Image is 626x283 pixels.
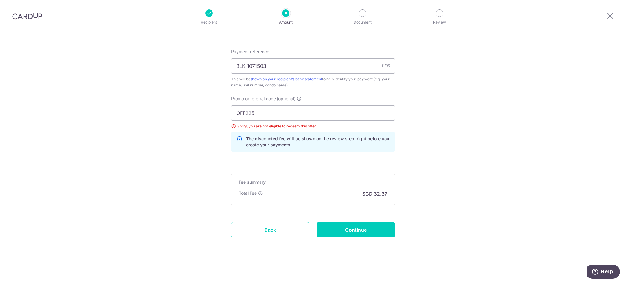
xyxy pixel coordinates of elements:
[362,190,387,197] p: SGD 32.37
[239,179,387,185] h5: Fee summary
[381,63,390,69] div: 11/35
[277,96,296,102] span: (optional)
[231,222,309,237] a: Back
[246,136,390,148] p: The discounted fee will be shown on the review step, right before you create your payments.
[340,19,385,25] p: Document
[231,96,276,102] span: Promo or referral code
[250,77,322,81] a: shown on your recipient’s bank statement
[587,265,620,280] iframe: Opens a widget where you can find more information
[417,19,462,25] p: Review
[317,222,395,237] input: Continue
[239,190,257,196] p: Total Fee
[12,12,42,20] img: CardUp
[231,123,395,129] div: Sorry, you are not eligible to redeem this offer
[263,19,308,25] p: Amount
[186,19,232,25] p: Recipient
[231,76,395,88] div: This will be to help identify your payment (e.g. your name, unit number, condo name).
[231,49,269,55] span: Payment reference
